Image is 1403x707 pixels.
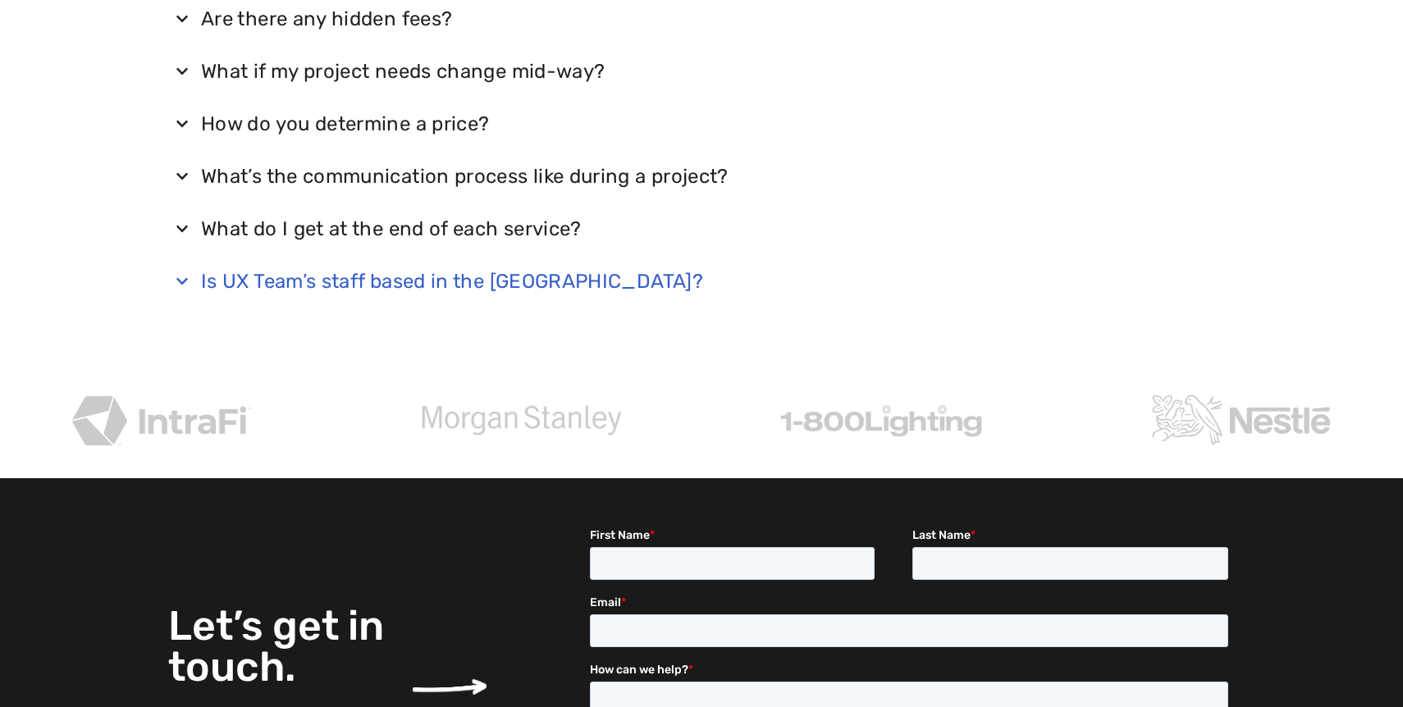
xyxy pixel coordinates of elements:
[758,381,1004,459] img: 1-800 services
[413,678,487,695] img: arrow pointing to the right
[201,216,582,242] div: What do I get at the end of each service?
[168,260,1235,303] summary: Is UX Team’s staff based in the [GEOGRAPHIC_DATA]?
[201,111,489,137] div: How do you determine a price?
[168,103,1235,145] summary: How do you determine a price?
[201,268,703,294] div: Is UX Team’s staff based in the [GEOGRAPHIC_DATA]?
[720,381,1044,466] div: 3 / 4
[168,208,1235,250] summary: What do I get at the end of each service?
[1321,628,1403,707] iframe: Chat Widget
[399,381,645,458] img: morgan stanley services
[168,50,1235,93] summary: What if my project needs change mid-way?
[1126,368,1357,472] img: nestle services
[201,58,605,84] div: What if my project needs change mid-way?
[46,369,277,472] img: intrafi services
[1080,368,1403,478] div: 4 / 4
[201,6,452,32] div: Are there any hidden fees?
[360,381,683,465] div: 2 / 4
[201,163,729,189] div: What’s the communication process like during a project?
[168,605,392,687] h3: Let’s get in touch.
[168,155,1235,198] summary: What’s the communication process like during a project?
